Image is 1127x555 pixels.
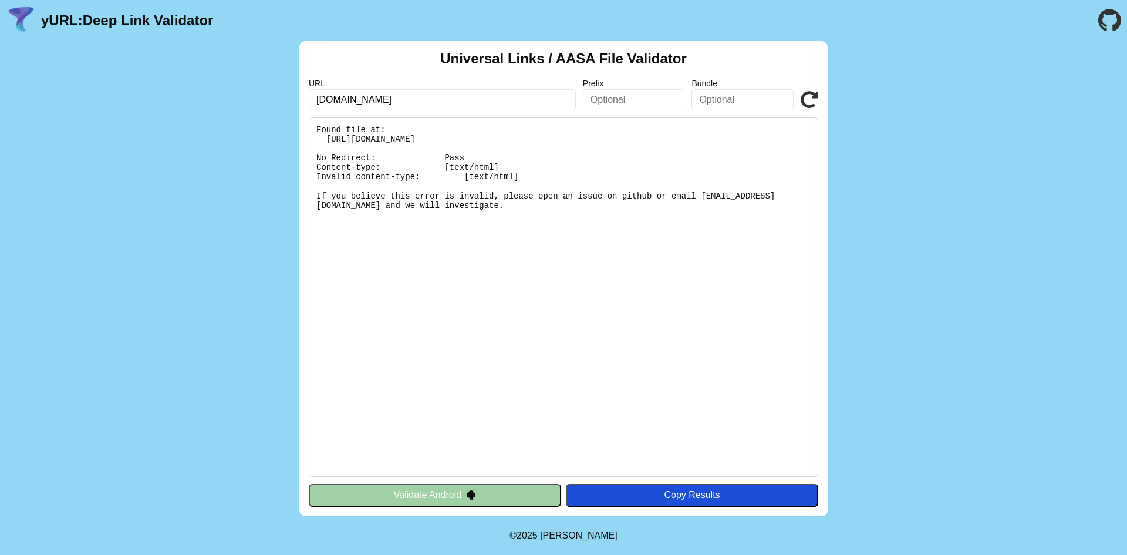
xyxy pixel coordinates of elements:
input: Optional [583,89,685,110]
input: Optional [691,89,794,110]
label: Prefix [583,79,685,88]
button: Validate Android [309,484,561,506]
div: Copy Results [572,490,812,500]
pre: Found file at: [URL][DOMAIN_NAME] No Redirect: Pass Content-type: [text/html] Invalid content-typ... [309,117,818,477]
img: droidIcon.svg [466,490,476,500]
label: URL [309,79,576,88]
h2: Universal Links / AASA File Validator [440,51,687,67]
input: Required [309,89,576,110]
a: yURL:Deep Link Validator [41,12,213,29]
a: Michael Ibragimchayev's Personal Site [540,530,618,540]
img: yURL Logo [6,5,36,36]
span: 2025 [517,530,538,540]
footer: © [509,516,617,555]
button: Copy Results [566,484,818,506]
label: Bundle [691,79,794,88]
